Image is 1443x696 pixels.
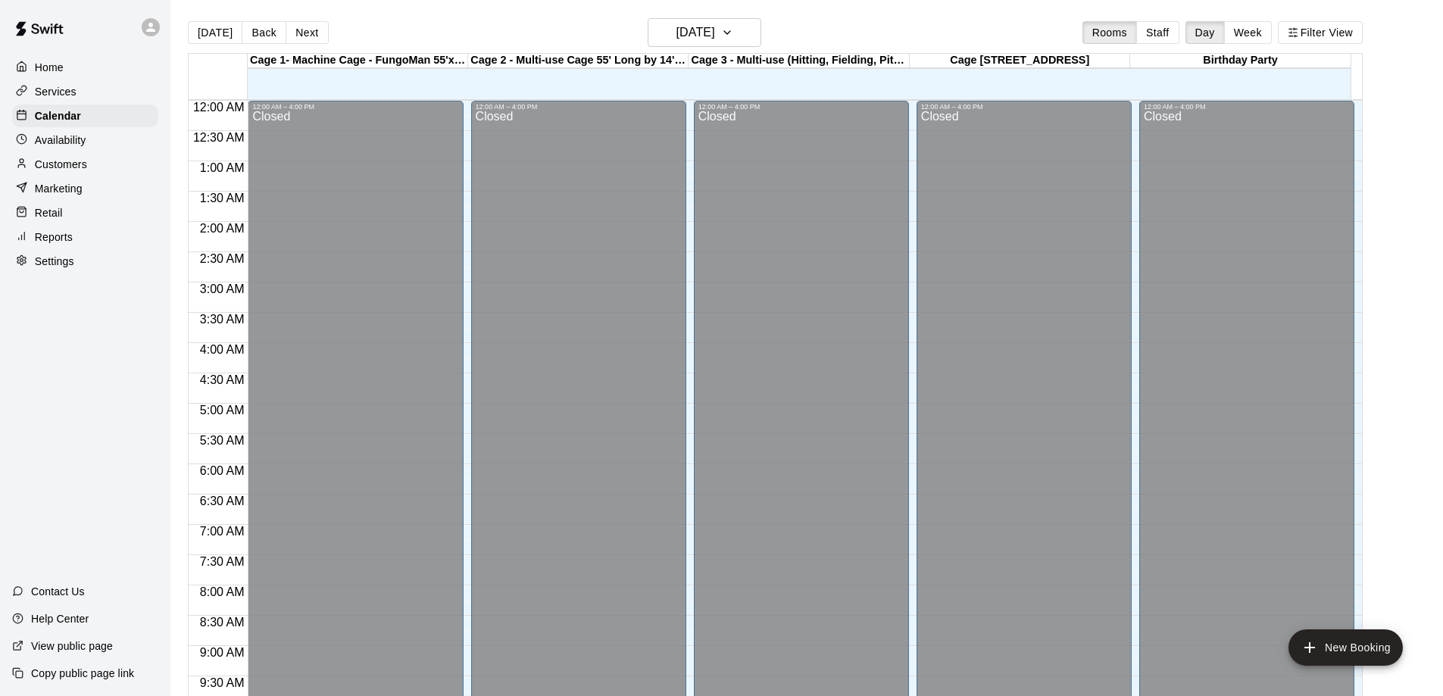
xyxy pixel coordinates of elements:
span: 5:30 AM [196,434,248,447]
span: 1:00 AM [196,161,248,174]
div: Birthday Party [1130,54,1351,68]
div: 12:00 AM – 4:00 PM [252,103,458,111]
a: Availability [12,129,158,151]
button: [DATE] [188,21,242,44]
p: Copy public page link [31,666,134,681]
span: 8:30 AM [196,616,248,629]
p: Home [35,60,64,75]
span: 2:30 AM [196,252,248,265]
span: 9:00 AM [196,646,248,659]
a: Services [12,80,158,103]
p: Contact Us [31,584,85,599]
p: Retail [35,205,63,220]
a: Marketing [12,177,158,200]
div: 12:00 AM – 4:00 PM [476,103,682,111]
span: 7:30 AM [196,555,248,568]
button: Rooms [1082,21,1137,44]
p: Help Center [31,611,89,626]
p: Services [35,84,77,99]
div: Cage 2 - Multi-use Cage 55' Long by 14' Wide (No Machine) [468,54,689,68]
button: Day [1185,21,1225,44]
button: Filter View [1278,21,1363,44]
span: 6:30 AM [196,495,248,507]
span: 6:00 AM [196,464,248,477]
span: 7:00 AM [196,525,248,538]
button: [DATE] [648,18,761,47]
p: Settings [35,254,74,269]
span: 3:00 AM [196,282,248,295]
p: Marketing [35,181,83,196]
button: Staff [1136,21,1179,44]
span: 9:30 AM [196,676,248,689]
span: 4:00 AM [196,343,248,356]
a: Customers [12,153,158,176]
button: Week [1224,21,1272,44]
span: 2:00 AM [196,222,248,235]
a: Retail [12,201,158,224]
a: Reports [12,226,158,248]
span: 12:30 AM [189,131,248,144]
button: add [1288,629,1403,666]
span: 5:00 AM [196,404,248,417]
button: Next [286,21,328,44]
p: Reports [35,229,73,245]
a: Settings [12,250,158,273]
div: 12:00 AM – 4:00 PM [1144,103,1350,111]
div: Cage [STREET_ADDRESS] [910,54,1130,68]
p: Calendar [35,108,81,123]
div: Cage 1- Machine Cage - FungoMan 55'x14'Wide [248,54,468,68]
span: 12:00 AM [189,101,248,114]
span: 4:30 AM [196,373,248,386]
span: 8:00 AM [196,585,248,598]
h6: [DATE] [676,22,715,43]
button: Back [242,21,286,44]
div: 12:00 AM – 4:00 PM [698,103,904,111]
p: Customers [35,157,87,172]
span: 3:30 AM [196,313,248,326]
p: View public page [31,638,113,654]
p: Availability [35,133,86,148]
div: Cage 3 - Multi-use (Hitting, Fielding, Pitching work) 75x13' Cage [689,54,909,68]
div: 12:00 AM – 4:00 PM [921,103,1127,111]
a: Home [12,56,158,79]
a: Calendar [12,105,158,127]
span: 1:30 AM [196,192,248,204]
